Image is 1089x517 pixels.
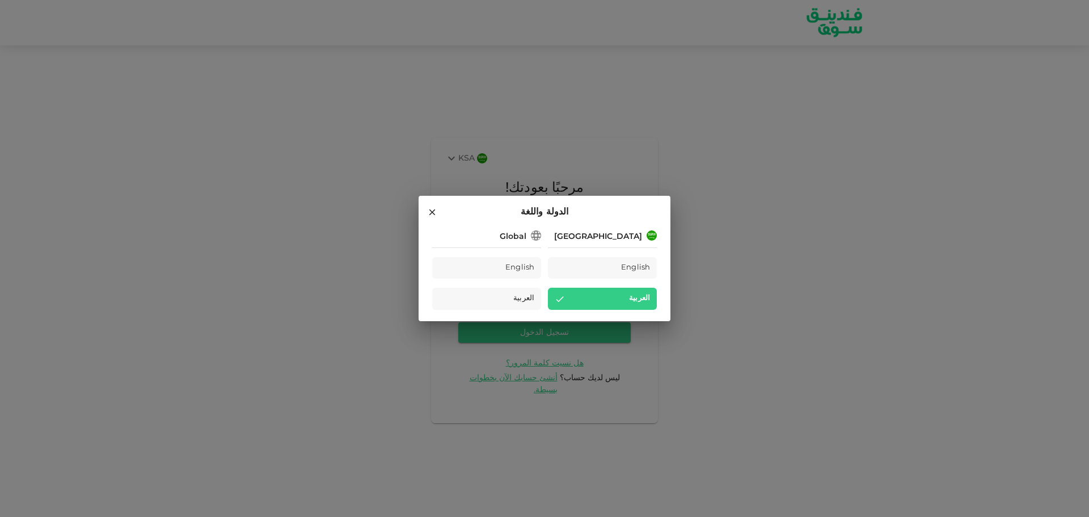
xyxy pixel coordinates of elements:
span: English [621,262,650,275]
div: [GEOGRAPHIC_DATA] [554,231,642,243]
div: Global [500,231,526,243]
span: الدولة واللغة [521,205,569,220]
img: flag-sa.b9a346574cdc8950dd34b50780441f57.svg [647,230,657,241]
span: العربية [513,292,534,305]
span: العربية [629,292,650,305]
span: English [505,262,534,275]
